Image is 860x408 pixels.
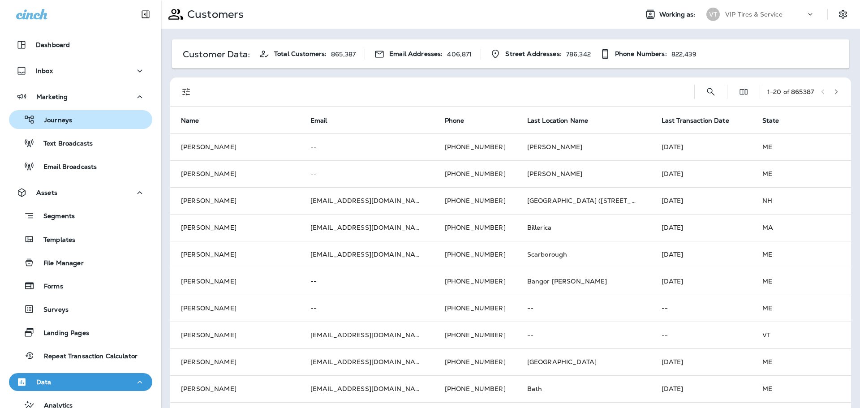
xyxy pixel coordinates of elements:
td: [PERSON_NAME] [170,160,300,187]
td: [DATE] [651,375,752,402]
td: [PERSON_NAME] [170,187,300,214]
p: Marketing [36,93,68,100]
td: [EMAIL_ADDRESS][DOMAIN_NAME] [300,322,434,348]
td: ME [752,160,851,187]
td: [PERSON_NAME] [170,322,300,348]
td: ME [752,268,851,295]
button: Text Broadcasts [9,133,152,152]
td: [PERSON_NAME] [170,268,300,295]
td: ME [752,295,851,322]
span: Total Customers: [274,50,327,58]
span: Last Transaction Date [662,117,729,125]
span: Street Addresses: [505,50,561,58]
span: Phone [445,116,476,125]
td: [PHONE_NUMBER] [434,133,516,160]
td: [DATE] [651,241,752,268]
p: Forms [35,283,63,291]
p: -- [527,331,640,339]
p: Repeat Transaction Calculator [35,352,138,361]
td: [EMAIL_ADDRESS][DOMAIN_NAME] [300,187,434,214]
td: [PHONE_NUMBER] [434,160,516,187]
span: Last Location Name [527,116,600,125]
button: Assets [9,184,152,202]
p: Templates [34,236,75,245]
span: Email [310,117,327,125]
span: State [762,117,779,125]
td: [PERSON_NAME] [170,295,300,322]
td: [EMAIL_ADDRESS][DOMAIN_NAME] [300,214,434,241]
td: ME [752,375,851,402]
td: [PHONE_NUMBER] [434,375,516,402]
button: Inbox [9,62,152,80]
td: NH [752,187,851,214]
span: Working as: [659,11,697,18]
td: [PERSON_NAME] [170,348,300,375]
td: [DATE] [651,133,752,160]
td: [PHONE_NUMBER] [434,348,516,375]
td: [PHONE_NUMBER] [434,295,516,322]
span: Name [181,117,199,125]
p: 786,342 [566,51,591,58]
div: VT [706,8,720,21]
span: State [762,116,791,125]
td: MA [752,214,851,241]
button: Edit Fields [735,83,752,101]
span: Phone [445,117,464,125]
button: Search Customers [702,83,720,101]
span: [GEOGRAPHIC_DATA] ([STREET_ADDRESS]) [527,197,668,205]
p: Inbox [36,67,53,74]
td: [EMAIL_ADDRESS][DOMAIN_NAME] [300,241,434,268]
span: Last Transaction Date [662,116,741,125]
p: Dashboard [36,41,70,48]
button: Forms [9,276,152,295]
td: [PERSON_NAME] [170,375,300,402]
p: -- [310,278,423,285]
td: VT [752,322,851,348]
td: [PERSON_NAME] [170,133,300,160]
button: Email Broadcasts [9,157,152,176]
td: ME [752,348,851,375]
td: [PHONE_NUMBER] [434,322,516,348]
button: Settings [835,6,851,22]
p: Customer Data: [183,51,250,58]
p: -- [310,170,423,177]
td: [DATE] [651,160,752,187]
button: Segments [9,206,152,225]
button: Dashboard [9,36,152,54]
p: -- [527,305,640,312]
td: [PHONE_NUMBER] [434,241,516,268]
button: Journeys [9,110,152,129]
p: Surveys [34,306,69,314]
button: Collapse Sidebar [133,5,158,23]
td: [EMAIL_ADDRESS][DOMAIN_NAME] [300,375,434,402]
p: Assets [36,189,57,196]
button: Data [9,373,152,391]
p: Data [36,378,52,386]
p: 406,871 [447,51,472,58]
td: ME [752,241,851,268]
td: [PHONE_NUMBER] [434,268,516,295]
span: Name [181,116,211,125]
p: Segments [34,212,75,221]
td: [EMAIL_ADDRESS][DOMAIN_NAME] [300,348,434,375]
button: Repeat Transaction Calculator [9,346,152,365]
td: [PHONE_NUMBER] [434,187,516,214]
p: Customers [184,8,244,21]
span: Bath [527,385,542,393]
p: -- [662,305,741,312]
p: Landing Pages [34,329,89,338]
span: [GEOGRAPHIC_DATA] [527,358,597,366]
p: File Manager [34,259,84,268]
td: [DATE] [651,214,752,241]
button: Surveys [9,300,152,318]
button: File Manager [9,253,152,272]
td: [PERSON_NAME] [170,241,300,268]
td: [PERSON_NAME] [170,214,300,241]
p: Journeys [35,116,72,125]
button: Filters [177,83,195,101]
span: Last Location Name [527,117,589,125]
p: Email Broadcasts [34,163,97,172]
p: VIP Tires & Service [725,11,783,18]
button: Templates [9,230,152,249]
td: ME [752,133,851,160]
